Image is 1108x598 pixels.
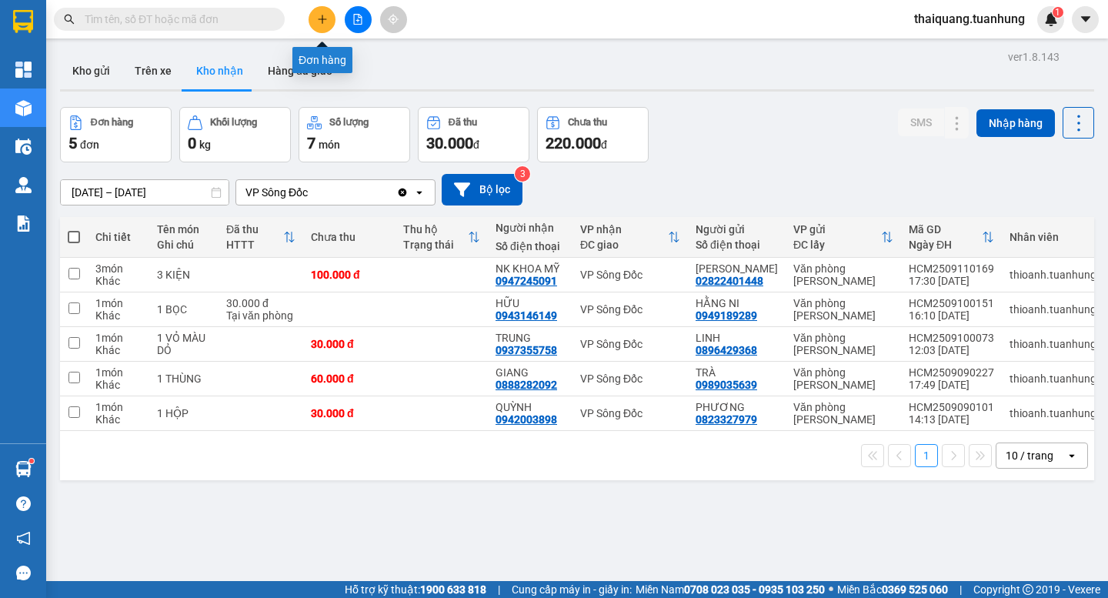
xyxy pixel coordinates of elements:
div: 30.000 đ [226,297,295,309]
div: thioanh.tuanhung [1010,338,1096,350]
span: 5 [68,134,77,152]
div: 16:10 [DATE] [909,309,994,322]
span: Miền Nam [636,581,825,598]
button: file-add [345,6,372,33]
div: Nhân viên [1010,231,1096,243]
div: Văn phòng [PERSON_NAME] [793,262,893,287]
div: Đơn hàng [91,117,133,128]
div: Thu hộ [403,223,468,236]
svg: open [413,186,426,199]
button: plus [309,6,335,33]
div: HẰNG NI [696,297,778,309]
div: Tên món [157,223,211,236]
div: thioanh.tuanhung [1010,372,1096,385]
div: 0949189289 [696,309,757,322]
th: Toggle SortBy [572,217,688,258]
img: logo-vxr [13,10,33,33]
div: 0896429368 [696,344,757,356]
span: đơn [80,139,99,151]
div: PHƯƠNG [696,401,778,413]
div: 1 món [95,401,142,413]
input: Tìm tên, số ĐT hoặc mã đơn [85,11,266,28]
span: đ [473,139,479,151]
div: HCM2509100073 [909,332,994,344]
img: warehouse-icon [15,461,32,477]
span: notification [16,531,31,546]
button: Kho nhận [184,52,255,89]
th: Toggle SortBy [219,217,303,258]
span: 0 [188,134,196,152]
button: Số lượng7món [299,107,410,162]
div: QUỲNH [496,401,565,413]
div: HCM2509100151 [909,297,994,309]
strong: 0708 023 035 - 0935 103 250 [684,583,825,596]
th: Toggle SortBy [901,217,1002,258]
div: VP Sông Đốc [580,303,680,316]
div: VP gửi [793,223,881,236]
span: aim [388,14,399,25]
div: thioanh.tuanhung [1010,407,1096,419]
svg: Clear value [396,186,409,199]
div: Ngày ĐH [909,239,982,251]
div: VP Sông Đốc [580,407,680,419]
span: món [319,139,340,151]
div: HCM2509090101 [909,401,994,413]
div: Người nhận [496,222,565,234]
button: 1 [915,444,938,467]
sup: 1 [1053,7,1063,18]
div: LINH [696,332,778,344]
div: 1 món [95,332,142,344]
div: HCM2509110169 [909,262,994,275]
div: VP Sông Đốc [580,338,680,350]
th: Toggle SortBy [786,217,901,258]
img: warehouse-icon [15,177,32,193]
div: Mã GD [909,223,982,236]
div: Số lượng [329,117,369,128]
button: Đơn hàng5đơn [60,107,172,162]
button: Bộ lọc [442,174,522,205]
div: Đã thu [226,223,283,236]
span: thaiquang.tuanhung [902,9,1037,28]
div: Khối lượng [210,117,257,128]
div: 1 món [95,297,142,309]
div: Trạng thái [403,239,468,251]
span: 30.000 [426,134,473,152]
button: caret-down [1072,6,1099,33]
div: VP Sông Đốc [580,372,680,385]
div: HTTT [226,239,283,251]
div: Khác [95,379,142,391]
div: thioanh.tuanhung [1010,269,1096,281]
div: 0937355758 [496,344,557,356]
div: 17:49 [DATE] [909,379,994,391]
img: warehouse-icon [15,100,32,116]
span: file-add [352,14,363,25]
div: 3 món [95,262,142,275]
div: 100.000 đ [311,269,388,281]
div: 12:03 [DATE] [909,344,994,356]
span: 1 [1055,7,1060,18]
span: Hỗ trợ kỹ thuật: [345,581,486,598]
div: 0888282092 [496,379,557,391]
span: kg [199,139,211,151]
button: aim [380,6,407,33]
input: Select a date range. [61,180,229,205]
span: | [498,581,500,598]
div: Chưa thu [568,117,607,128]
div: HCM2509090227 [909,366,994,379]
div: Số điện thoại [496,240,565,252]
div: 30.000 đ [311,338,388,350]
div: ĐC giao [580,239,668,251]
div: 0947245091 [496,275,557,287]
div: 1 BỌC [157,303,211,316]
strong: 1900 633 818 [420,583,486,596]
span: | [959,581,962,598]
div: Đã thu [449,117,477,128]
span: ⚪️ [829,586,833,593]
button: Hàng đã giao [255,52,345,89]
th: Toggle SortBy [395,217,488,258]
div: VP Sông Đốc [580,269,680,281]
div: 1 món [95,366,142,379]
div: NK KHOA MỸ [496,262,565,275]
div: Ghi chú [157,239,211,251]
button: Đã thu30.000đ [418,107,529,162]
